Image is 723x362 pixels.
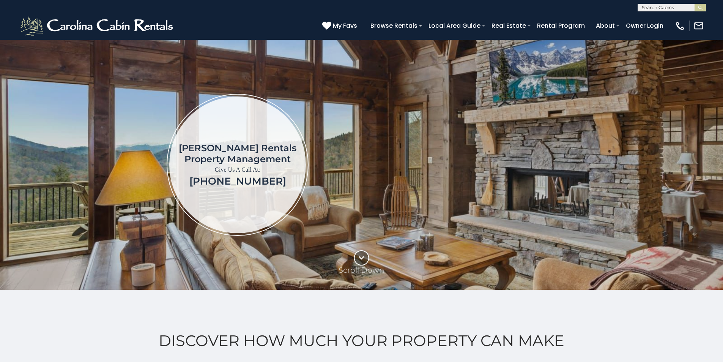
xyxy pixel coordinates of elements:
p: Give Us A Call At: [179,164,296,175]
a: About [592,19,619,32]
h1: [PERSON_NAME] Rentals Property Management [179,142,296,164]
p: Scroll Down [339,266,384,275]
img: phone-regular-white.png [675,21,685,31]
a: [PHONE_NUMBER] [189,175,286,187]
img: mail-regular-white.png [693,21,704,31]
a: My Favs [322,21,359,31]
a: Owner Login [622,19,667,32]
a: Real Estate [488,19,530,32]
a: Rental Program [533,19,589,32]
h2: Discover How Much Your Property Can Make [19,332,704,349]
a: Browse Rentals [367,19,421,32]
a: Local Area Guide [425,19,484,32]
span: My Favs [333,21,357,30]
img: White-1-2.png [19,14,176,37]
iframe: New Contact Form [431,62,679,267]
